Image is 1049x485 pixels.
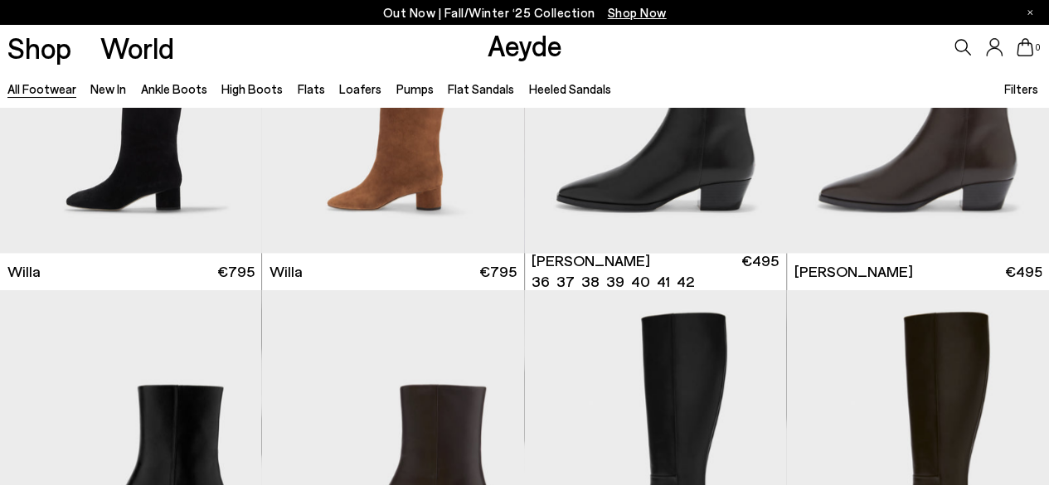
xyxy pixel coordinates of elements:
a: Flats [298,81,325,96]
a: Heeled Sandals [528,81,610,96]
span: €495 [1004,261,1042,282]
span: 0 [1033,43,1042,52]
span: [PERSON_NAME] [532,250,650,271]
li: 38 [581,271,600,292]
span: €795 [479,261,517,282]
a: World [100,33,174,62]
span: €795 [217,261,255,282]
li: 39 [606,271,624,292]
p: Out Now | Fall/Winter ‘25 Collection [383,2,667,23]
ul: variant [532,271,689,292]
a: Shop [7,33,71,62]
a: Loafers [339,81,381,96]
span: Navigate to /collections/new-in [608,5,667,20]
a: [PERSON_NAME] 36 37 38 39 40 41 42 €495 [525,253,786,290]
span: €495 [741,250,779,292]
a: Flat Sandals [448,81,514,96]
span: Willa [270,261,303,282]
li: 37 [556,271,575,292]
li: 41 [657,271,670,292]
li: 42 [677,271,694,292]
a: New In [90,81,126,96]
a: Pumps [396,81,433,96]
a: All Footwear [7,81,76,96]
li: 40 [631,271,650,292]
a: Aeyde [487,27,561,62]
a: Willa €795 [262,253,523,290]
a: Ankle Boots [141,81,207,96]
span: [PERSON_NAME] [794,261,912,282]
li: 36 [532,271,550,292]
a: [PERSON_NAME] €495 [787,253,1049,290]
a: High Boots [221,81,283,96]
span: Willa [7,261,41,282]
span: Filters [1004,81,1038,96]
a: 0 [1017,38,1033,56]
